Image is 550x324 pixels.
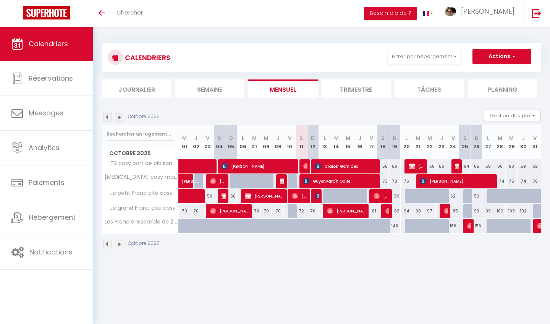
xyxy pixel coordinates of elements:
[389,189,401,203] div: 59
[440,134,443,142] abbr: J
[506,125,518,159] th: 29
[210,174,226,188] span: [PERSON_NAME]
[444,204,448,218] span: [PERSON_NAME]
[498,134,502,142] abbr: M
[518,204,529,218] div: 102
[529,174,541,188] div: 78
[260,125,272,159] th: 08
[412,204,424,218] div: 98
[29,143,60,152] span: Analytics
[206,134,209,142] abbr: V
[389,125,401,159] th: 19
[451,134,455,142] abbr: V
[284,125,296,159] th: 10
[102,148,178,159] span: Octobre 2025
[107,127,174,141] input: Rechercher un logement...
[272,125,284,159] th: 09
[388,49,461,64] button: Filtrer par hébergement
[190,204,202,218] div: 70
[482,125,494,159] th: 27
[518,174,529,188] div: 74
[427,134,432,142] abbr: M
[182,170,199,185] span: [PERSON_NAME]
[249,125,260,159] th: 07
[494,125,506,159] th: 28
[29,39,68,49] span: Calendriers
[29,108,63,118] span: Messages
[475,134,479,142] abbr: D
[529,125,541,159] th: 31
[315,189,319,203] span: [PERSON_NAME]
[420,174,495,188] span: [PERSON_NAME]
[377,174,389,188] div: 73
[484,110,541,121] button: Gestion des prix
[509,134,514,142] abbr: M
[324,134,326,142] abbr: L
[424,204,436,218] div: 97
[518,125,529,159] th: 30
[374,189,389,203] span: [PERSON_NAME]
[459,159,471,173] div: 64
[315,159,378,173] span: Claiser Gomides
[214,125,225,159] th: 04
[436,159,448,173] div: 56
[182,134,187,142] abbr: M
[292,189,307,203] span: [PERSON_NAME]
[322,79,391,98] li: Trimestre
[102,79,171,98] li: Journalier
[385,204,389,218] span: [PERSON_NAME]
[381,134,385,142] abbr: S
[225,189,237,203] div: 50
[494,204,506,218] div: 102
[436,125,448,159] th: 23
[389,219,401,233] div: 146
[459,125,471,159] th: 25
[23,6,70,19] img: Super Booking
[471,125,482,159] th: 26
[447,189,459,203] div: 62
[330,125,342,159] th: 14
[393,134,396,142] abbr: D
[29,247,73,257] span: Notifications
[529,159,541,173] div: 62
[412,125,424,159] th: 21
[295,204,307,218] div: 72
[455,159,459,173] span: [PERSON_NAME]
[248,79,318,98] li: Mensuel
[471,204,482,218] div: 99
[482,159,494,173] div: 58
[401,204,412,218] div: 94
[288,134,291,142] abbr: V
[104,219,180,225] span: Les Franc enssemble de 2 gites qui en font un grand
[395,79,464,98] li: Tâches
[295,125,307,159] th: 11
[389,174,401,188] div: 73
[264,134,269,142] abbr: M
[472,49,531,64] button: Actions
[471,189,482,203] div: 59
[303,159,307,173] span: [PERSON_NAME]
[389,159,401,173] div: 56
[307,125,319,159] th: 12
[518,159,529,173] div: 59
[225,125,237,159] th: 05
[303,174,378,188] span: Guyonvarc'h Odile
[245,189,284,203] span: [PERSON_NAME]
[533,134,537,142] abbr: V
[366,204,377,218] div: 81
[377,125,389,159] th: 18
[482,204,494,218] div: 99
[401,125,412,159] th: 20
[29,212,76,222] span: Hébergement
[242,134,244,142] abbr: L
[210,204,249,218] span: [PERSON_NAME]
[104,189,175,198] span: Le petit Franc gite cosy
[29,73,73,83] span: Réservations
[467,219,471,233] span: [PERSON_NAME]
[327,204,366,218] span: [PERSON_NAME]
[461,6,514,16] span: [PERSON_NAME]
[249,204,260,218] div: 70
[260,204,272,218] div: 70
[252,134,257,142] abbr: M
[222,159,296,173] span: [PERSON_NAME]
